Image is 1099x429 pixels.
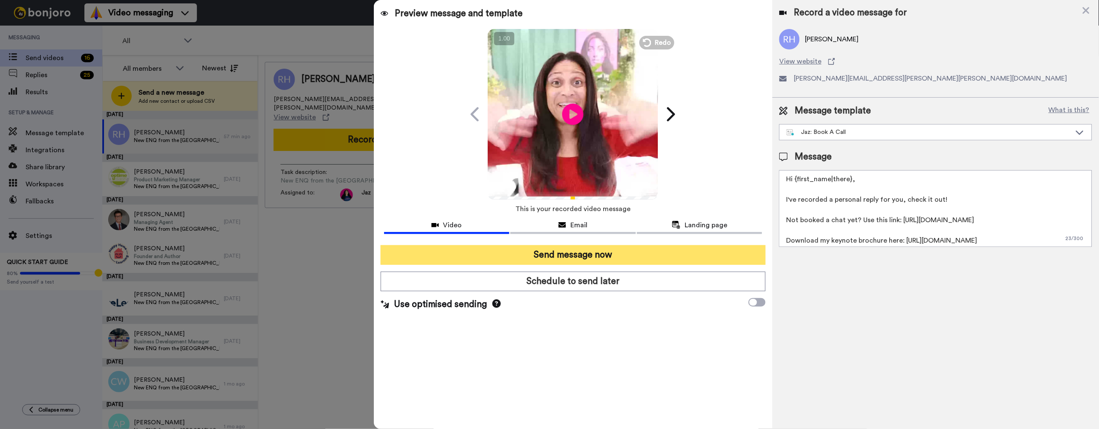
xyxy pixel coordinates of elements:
button: Send message now [381,245,766,265]
img: nextgen-template.svg [787,129,795,136]
span: View website [779,56,821,67]
span: [PERSON_NAME][EMAIL_ADDRESS][PERSON_NAME][PERSON_NAME][DOMAIN_NAME] [794,73,1067,84]
button: Schedule to send later [381,272,766,291]
span: Use optimised sending [394,298,487,311]
span: This is your recorded video message [515,200,630,218]
span: Landing page [685,220,728,230]
span: Email [570,220,587,230]
button: What is this? [1046,104,1092,117]
span: Message [795,151,832,163]
span: Video [443,220,462,230]
a: View website [779,56,1092,67]
textarea: Hi {first_name|there}, I've recorded a personal reply for you, check it out! Not booked a chat ye... [779,170,1092,247]
div: Jaz: Book A Call [787,128,1071,136]
span: Message template [795,104,871,117]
